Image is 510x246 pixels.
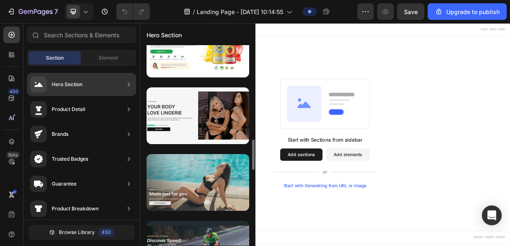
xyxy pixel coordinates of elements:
[59,229,95,236] span: Browse Library
[397,3,424,20] button: Save
[27,27,136,43] input: Search Sections & Elements
[197,7,283,16] span: Landing Page - [DATE] 10:14:55
[46,54,64,62] span: Section
[116,3,150,20] div: Undo/Redo
[54,7,58,17] p: 7
[482,205,502,225] div: Open Intercom Messenger
[52,80,82,89] div: Hero Section
[52,180,77,188] div: Guarantee
[52,105,85,113] div: Product Detail
[193,7,195,16] span: /
[198,152,298,162] div: Start with Sections from sidebar
[6,152,20,158] div: Beta
[140,23,510,246] iframe: Design area
[250,168,308,185] button: Add elements
[428,3,507,20] button: Upgrade to publish
[52,205,99,213] div: Product Breakdown
[29,225,135,240] button: Browse Library450
[52,130,68,138] div: Brands
[98,228,114,236] div: 450
[435,7,500,16] div: Upgrade to publish
[99,54,118,62] span: Element
[188,168,245,185] button: Add sections
[52,155,88,163] div: Trusted Badges
[193,215,304,221] div: Start with Generating from URL or image
[404,8,418,15] span: Save
[8,88,20,95] div: 450
[3,3,62,20] button: 7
